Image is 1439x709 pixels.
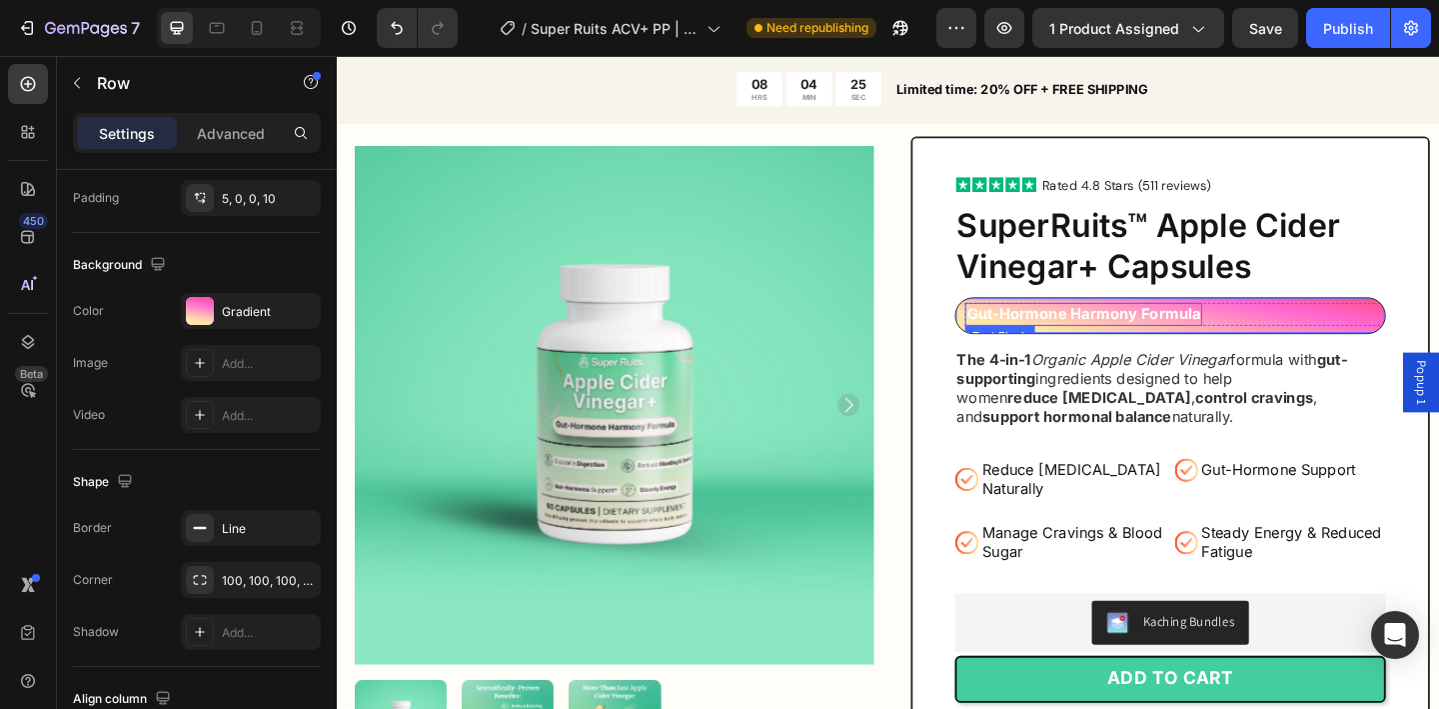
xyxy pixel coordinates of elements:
div: Text Block [688,296,755,314]
strong: gut-supporting [675,321,1099,362]
div: Line [222,520,316,538]
p: MIN [505,40,523,50]
p: HRS [451,40,469,50]
span: Popup 1 [1169,331,1189,380]
p: Row [97,71,267,95]
div: Gradient [222,303,316,321]
div: Corner [73,571,113,589]
div: 100, 100, 100, 100 [222,572,316,590]
p: Limited time: 20% OFF + FREE SHIPPING [609,26,1197,47]
span: Save [1249,20,1282,37]
p: Manage Cravings & Blood Sugar [703,509,901,551]
div: Kaching Bundles [877,605,976,626]
div: Publish [1323,18,1373,39]
p: Gut-Hormone Support [941,440,1109,461]
div: Beta [15,366,48,382]
div: Image [73,354,108,372]
button: 1 product assigned [1032,8,1224,48]
span: Need republishing [766,19,868,37]
p: SEC [559,40,577,50]
p: 7 [131,16,140,40]
div: 450 [19,213,48,229]
strong: reduce [MEDICAL_DATA] [729,362,929,382]
button: Kaching Bundles [821,593,992,641]
p: Rated 4.8 Stars (511 reviews) [767,132,951,150]
div: Add... [222,624,316,642]
p: Settings [99,123,155,144]
div: ADD TO CART [838,665,976,692]
div: Border [73,519,112,537]
strong: The 4-in-1 [675,321,755,341]
button: Carousel Next Arrow [545,368,569,392]
iframe: Design area [337,56,1439,709]
p: Reduce [MEDICAL_DATA] Naturally [703,440,901,482]
button: Publish [1306,8,1390,48]
img: KachingBundles.png [837,605,861,629]
div: Background [73,252,170,279]
div: Add... [222,355,316,373]
strong: control cravings [934,362,1062,382]
div: 25 [559,22,577,40]
div: 08 [451,22,469,40]
strong: support hormonal balance [703,383,908,403]
div: 04 [505,22,523,40]
div: Open Intercom Messenger [1371,611,1419,659]
div: Video [73,406,105,424]
p: formula with ingredients designed to help women , , and naturally. [675,321,1139,404]
div: Color [73,302,104,320]
button: 7 [8,8,149,48]
h1: SuperRuits™ Apple Cider Vinegar+ Capsules [673,160,1141,255]
p: Steady Energy & Reduced Fatigue [941,509,1140,551]
span: / [522,18,527,39]
div: Padding [73,189,119,207]
div: Add... [222,407,316,425]
div: 5, 0, 0, 10 [222,190,316,208]
div: Undo/Redo [377,8,458,48]
i: Organic Apple Cider Vinegar [755,321,972,341]
button: Save [1232,8,1298,48]
div: Shadow [73,623,119,641]
strong: Gut-Hormone Harmony Formula [686,271,939,291]
span: Super Ruits ACV+ PP | PCOS | 1.0 [531,18,699,39]
div: Shape [73,469,137,496]
span: 1 product assigned [1049,18,1179,39]
button: ADD TO CART [673,653,1141,704]
p: Advanced [197,123,265,144]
